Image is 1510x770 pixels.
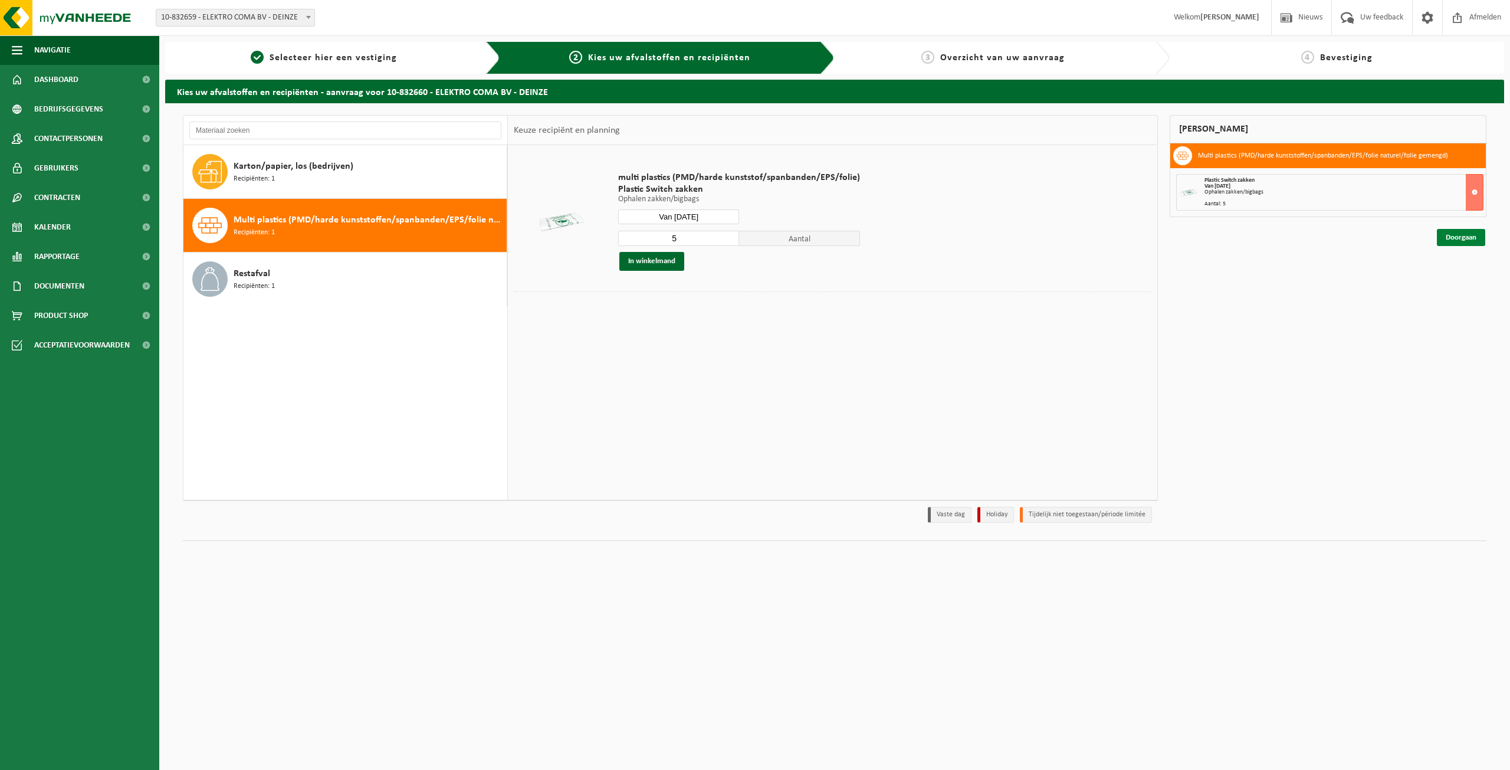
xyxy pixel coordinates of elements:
span: Gebruikers [34,153,78,183]
button: Karton/papier, los (bedrijven) Recipiënten: 1 [183,145,507,199]
span: 10-832659 - ELEKTRO COMA BV - DEINZE [156,9,314,26]
span: Aantal [739,231,860,246]
span: 2 [569,51,582,64]
span: Recipiënten: 1 [234,227,275,238]
span: Multi plastics (PMD/harde kunststoffen/spanbanden/EPS/folie naturel/folie gemengd) [234,213,504,227]
span: Restafval [234,267,270,281]
span: Contracten [34,183,80,212]
span: Recipiënten: 1 [234,281,275,292]
li: Holiday [977,507,1014,523]
span: Kies uw afvalstoffen en recipiënten [588,53,750,63]
button: Restafval Recipiënten: 1 [183,253,507,306]
span: Acceptatievoorwaarden [34,330,130,360]
span: 10-832659 - ELEKTRO COMA BV - DEINZE [156,9,315,27]
a: 1Selecteer hier een vestiging [171,51,477,65]
span: Kalender [34,212,71,242]
h2: Kies uw afvalstoffen en recipiënten - aanvraag voor 10-832660 - ELEKTRO COMA BV - DEINZE [165,80,1504,103]
div: Aantal: 5 [1204,201,1483,207]
li: Vaste dag [928,507,971,523]
a: Doorgaan [1437,229,1485,246]
span: Recipiënten: 1 [234,173,275,185]
input: Materiaal zoeken [189,122,501,139]
div: Ophalen zakken/bigbags [1204,189,1483,195]
span: Documenten [34,271,84,301]
strong: [PERSON_NAME] [1200,13,1259,22]
span: Contactpersonen [34,124,103,153]
span: Bevestiging [1320,53,1373,63]
h3: Multi plastics (PMD/harde kunststoffen/spanbanden/EPS/folie naturel/folie gemengd) [1198,146,1448,165]
span: Overzicht van uw aanvraag [940,53,1065,63]
span: Plastic Switch zakken [618,184,860,195]
button: In winkelmand [619,252,684,271]
div: Keuze recipiënt en planning [508,116,626,145]
span: 3 [921,51,934,64]
span: Product Shop [34,301,88,330]
div: [PERSON_NAME] [1170,115,1487,143]
li: Tijdelijk niet toegestaan/période limitée [1020,507,1152,523]
span: Bedrijfsgegevens [34,94,103,124]
p: Ophalen zakken/bigbags [618,195,860,204]
span: Selecteer hier een vestiging [270,53,397,63]
strong: Van [DATE] [1204,183,1230,189]
span: 1 [251,51,264,64]
span: multi plastics (PMD/harde kunststof/spanbanden/EPS/folie) [618,172,860,184]
span: Karton/papier, los (bedrijven) [234,159,353,173]
span: Navigatie [34,35,71,65]
button: Multi plastics (PMD/harde kunststoffen/spanbanden/EPS/folie naturel/folie gemengd) Recipiënten: 1 [183,199,507,253]
span: Dashboard [34,65,78,94]
input: Selecteer datum [618,209,739,224]
span: Rapportage [34,242,80,271]
span: 4 [1301,51,1314,64]
span: Plastic Switch zakken [1204,177,1255,184]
